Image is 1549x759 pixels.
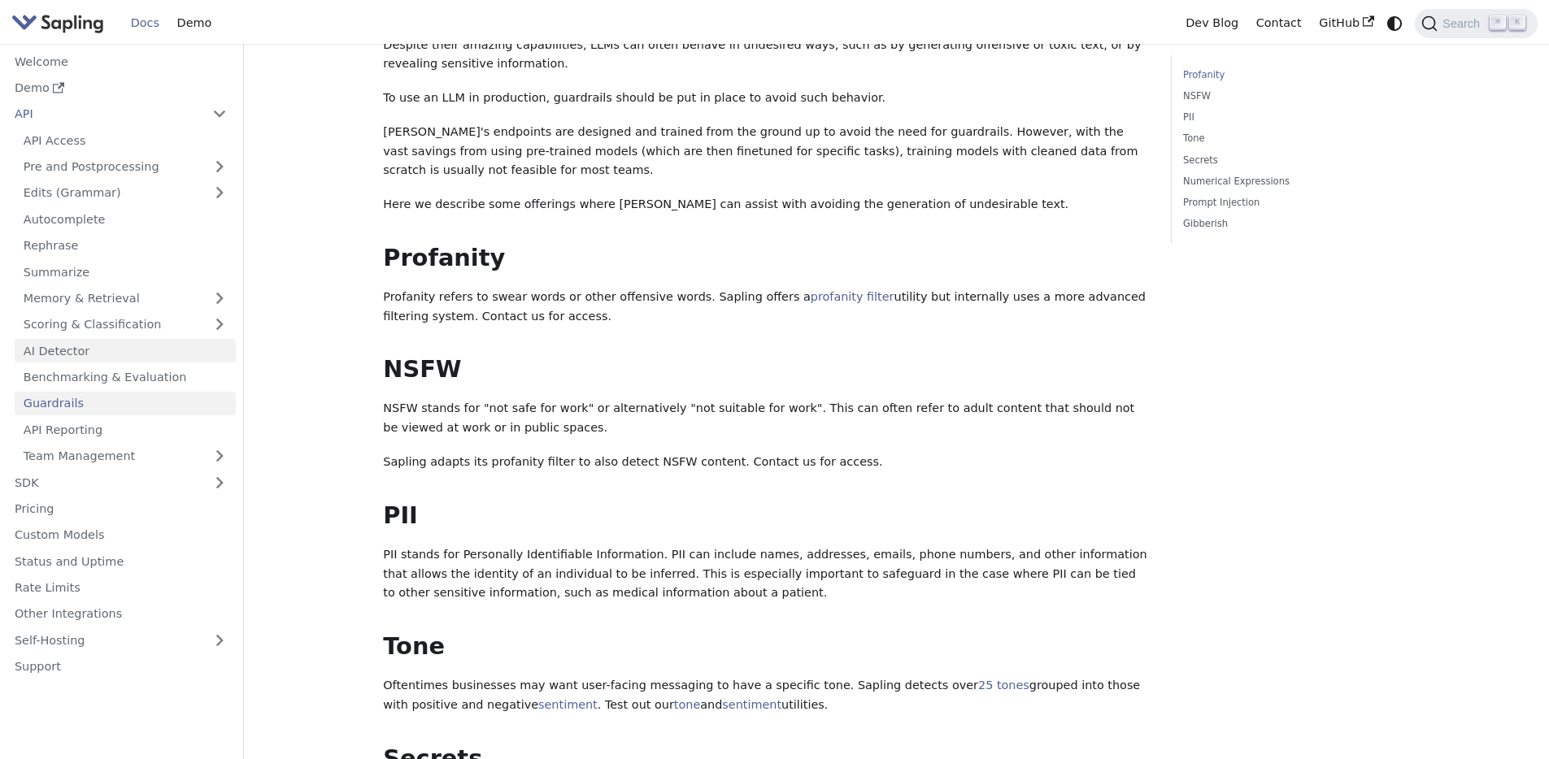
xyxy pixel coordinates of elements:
p: Sapling adapts its profanity filter to also detect NSFW content. Contact us for access. [383,453,1147,472]
a: Autocomplete [15,207,236,231]
a: Self-Hosting [6,628,236,652]
h2: NSFW [383,355,1147,384]
a: Demo [6,76,236,100]
a: NSFW [1183,89,1403,104]
a: Contact [1247,11,1311,36]
a: Pre and Postprocessing [15,155,236,179]
button: Collapse sidebar category 'API' [203,102,236,126]
kbd: K [1509,15,1525,30]
a: Numerical Expressions [1183,174,1403,189]
a: AI Detector [15,339,236,362]
a: 25 tones [978,679,1029,692]
p: Oftentimes businesses may want user-facing messaging to have a specific tone. Sapling detects ove... [383,676,1147,715]
a: Profanity [1183,67,1403,83]
a: Scoring & Classification [15,313,236,336]
a: Welcome [6,50,236,73]
a: Sapling.ai [11,11,110,35]
a: SDK [6,471,203,494]
a: Memory & Retrieval [15,287,236,310]
h2: Profanity [383,244,1147,273]
button: Search (Command+K) [1415,9,1537,38]
a: sentiment [722,698,781,711]
a: API Reporting [15,418,236,441]
a: Custom Models [6,523,236,547]
a: Summarize [15,260,236,284]
a: Dev Blog [1177,11,1247,36]
a: Guardrails [15,392,236,415]
p: Despite their amazing capabilities, LLMs can often behave in undesired ways, such as by generatin... [383,36,1147,75]
a: Support [6,655,236,679]
kbd: ⌘ [1490,15,1506,30]
p: NSFW stands for "not safe for work" or alternatively "not suitable for work". This can often refe... [383,399,1147,438]
h2: PII [383,501,1147,531]
a: Secrets [1183,153,1403,168]
a: GitHub [1310,11,1382,36]
a: Other Integrations [6,602,236,626]
a: API Access [15,128,236,152]
a: Gibberish [1183,216,1403,232]
a: Prompt Injection [1183,195,1403,210]
a: Rephrase [15,234,236,258]
a: sentiment [538,698,598,711]
a: Tone [1183,131,1403,146]
a: Benchmarking & Evaluation [15,366,236,389]
a: profanity filter [811,290,894,303]
img: Sapling.ai [11,11,104,35]
p: To use an LLM in production, guardrails should be put in place to avoid such behavior. [383,89,1147,108]
a: Docs [122,11,168,36]
a: tone [674,698,700,711]
p: Here we describe some offerings where [PERSON_NAME] can assist with avoiding the generation of un... [383,195,1147,215]
a: Demo [168,11,220,36]
a: PII [1183,110,1403,125]
a: Edits (Grammar) [15,181,236,205]
a: Pricing [6,497,236,521]
p: PII stands for Personally Identifiable Information. PII can include names, addresses, emails, pho... [383,545,1147,603]
h2: Tone [383,632,1147,661]
a: Status and Uptime [6,549,236,573]
button: Switch between dark and light mode (currently system mode) [1383,11,1407,35]
span: Search [1438,17,1490,30]
a: Team Management [15,445,236,468]
a: API [6,102,203,126]
button: Expand sidebar category 'SDK' [203,471,236,494]
p: [PERSON_NAME]'s endpoints are designed and trained from the ground up to avoid the need for guard... [383,123,1147,180]
p: Profanity refers to swear words or other offensive words. Sapling offers a utility but internally... [383,288,1147,327]
a: Rate Limits [6,576,236,600]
